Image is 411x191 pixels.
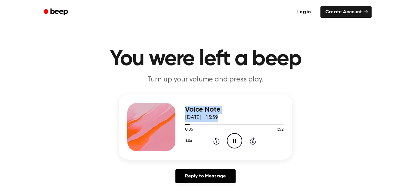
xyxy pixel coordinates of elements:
button: 1.0x [185,136,194,146]
span: 1:52 [276,127,284,133]
a: Reply to Message [175,169,236,183]
h3: Voice Note [185,106,284,114]
p: Turn up your volume and press play. [90,75,321,85]
span: 0:05 [185,127,193,133]
h1: You were left a beep [51,48,360,70]
a: Beep [39,6,73,18]
span: [DATE] · 15:59 [185,115,218,120]
a: Create Account [320,6,372,18]
a: Log in [291,5,317,19]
